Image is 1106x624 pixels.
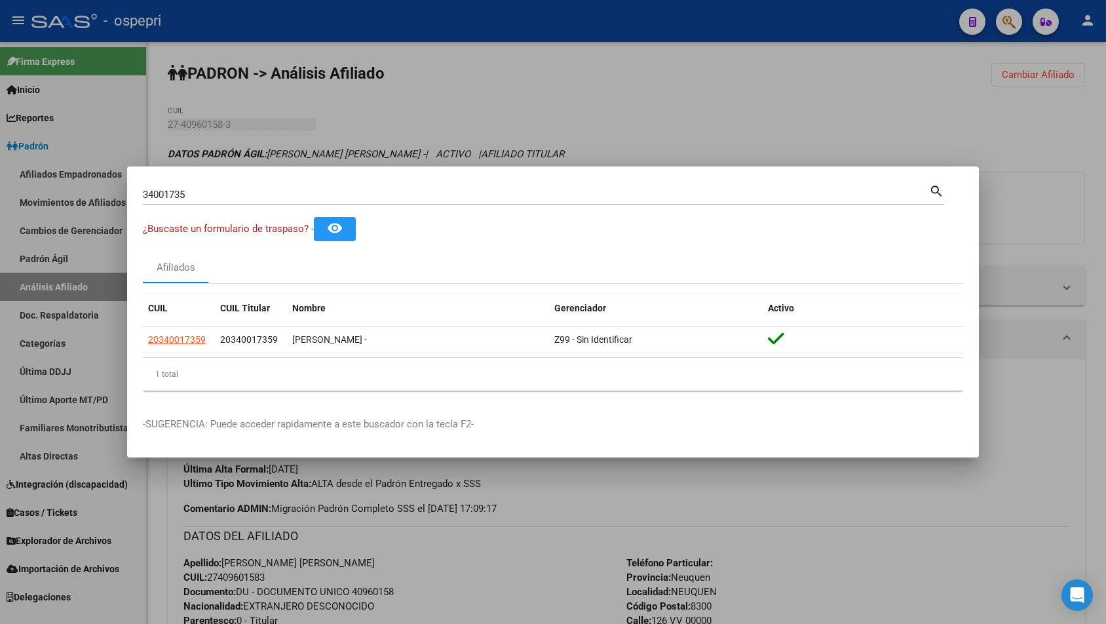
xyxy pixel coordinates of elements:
datatable-header-cell: Gerenciador [549,294,763,322]
datatable-header-cell: Nombre [287,294,549,322]
span: Z99 - Sin Identificar [554,334,632,345]
span: Nombre [292,303,326,313]
datatable-header-cell: CUIL Titular [215,294,287,322]
mat-icon: search [929,182,944,198]
div: [PERSON_NAME] - [292,332,544,347]
span: Gerenciador [554,303,606,313]
datatable-header-cell: Activo [763,294,963,322]
span: CUIL [148,303,168,313]
div: Open Intercom Messenger [1061,579,1093,611]
span: 20340017359 [148,334,206,345]
span: 20340017359 [220,334,278,345]
span: CUIL Titular [220,303,270,313]
span: ¿Buscaste un formulario de traspaso? - [143,223,314,235]
p: -SUGERENCIA: Puede acceder rapidamente a este buscador con la tecla F2- [143,417,963,432]
datatable-header-cell: CUIL [143,294,215,322]
span: Activo [768,303,794,313]
mat-icon: remove_red_eye [327,220,343,236]
div: Afiliados [157,260,195,275]
div: 1 total [143,358,963,391]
